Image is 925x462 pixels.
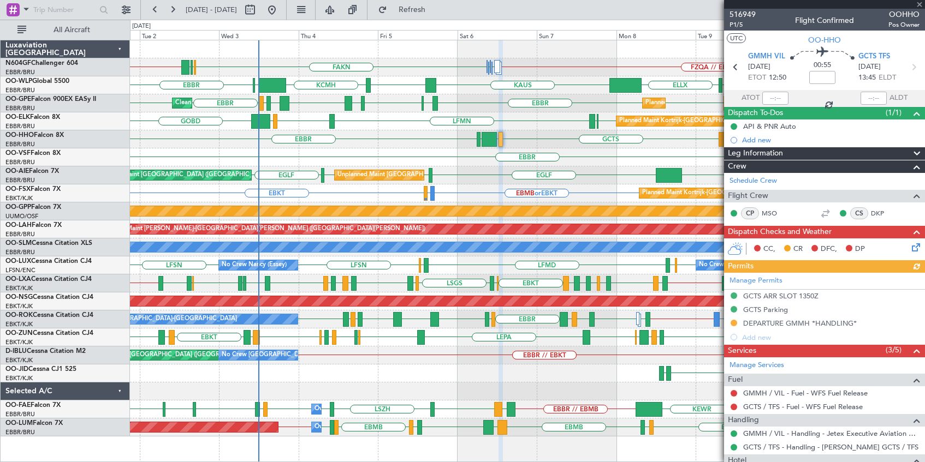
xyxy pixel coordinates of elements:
span: CR [793,244,803,255]
span: OO-AIE [5,168,29,175]
div: API & PNR Auto [743,122,796,131]
span: OO-FAE [5,402,31,409]
span: P1/5 [730,20,756,29]
a: OO-GPEFalcon 900EX EASy II [5,96,96,103]
div: Tue 2 [140,30,220,40]
div: Planned Maint Kortrijk-[GEOGRAPHIC_DATA] [619,113,746,129]
div: A/C Unavailable [GEOGRAPHIC_DATA]-[GEOGRAPHIC_DATA] [63,311,237,327]
a: Manage Services [730,360,784,371]
span: DP [855,244,865,255]
a: GCTS / TFS - Handling - [PERSON_NAME] GCTS / TFS [743,442,918,452]
span: [DATE] - [DATE] [186,5,237,15]
span: Handling [728,414,759,427]
span: OO-JID [5,366,28,373]
a: OO-LAHFalcon 7X [5,222,62,229]
div: Tue 9 [696,30,775,40]
a: EBKT/KJK [5,302,33,310]
span: [DATE] [748,62,770,73]
span: 516949 [730,9,756,20]
a: OO-AIEFalcon 7X [5,168,59,175]
div: Planned Maint [GEOGRAPHIC_DATA] ([GEOGRAPHIC_DATA] National) [645,95,843,111]
a: GMMH / VIL - Fuel - WFS Fuel Release [743,388,868,398]
a: EBBR/BRU [5,140,35,148]
span: ATOT [742,93,760,104]
span: Refresh [389,6,435,14]
a: MSO [762,208,786,218]
a: D-IBLUCessna Citation M2 [5,348,86,355]
a: EBBR/BRU [5,68,35,76]
a: OO-GPPFalcon 7X [5,204,61,211]
div: CP [741,207,759,219]
div: No Crew Nancy (Essey) [222,257,287,273]
a: EBKT/KJK [5,320,33,328]
span: Leg Information [728,147,783,160]
a: Schedule Crew [730,176,777,187]
span: Crew [728,160,746,173]
span: OO-LUX [5,258,31,265]
span: Pos Owner [888,20,920,29]
span: CC, [763,244,775,255]
span: Dispatch To-Dos [728,107,783,119]
span: Dispatch Checks and Weather [728,226,832,238]
span: OO-VSF [5,150,31,157]
a: UUMO/OSF [5,212,38,220]
a: GMMH / VIL - Handling - Jetex Executive Aviation GMMH / VIL [743,429,920,438]
span: ETOT [748,73,766,83]
div: Wed 3 [219,30,299,40]
span: OO-SLM [5,240,32,247]
div: AOG Maint [GEOGRAPHIC_DATA] ([GEOGRAPHIC_DATA] National) [96,347,286,363]
a: OO-LUXCessna Citation CJ4 [5,258,92,265]
span: GMMH VIL [748,51,785,62]
a: EBBR/BRU [5,86,35,94]
span: OO-LAH [5,222,32,229]
a: EBBR/BRU [5,122,35,130]
div: Flight Confirmed [795,15,854,26]
span: OO-ZUN [5,330,33,337]
span: OO-WLP [5,78,32,85]
a: OO-VSFFalcon 8X [5,150,61,157]
div: Unplanned Maint [GEOGRAPHIC_DATA] ([GEOGRAPHIC_DATA] National) [337,167,543,183]
a: OO-WLPGlobal 5500 [5,78,69,85]
div: Cleaning [GEOGRAPHIC_DATA] ([GEOGRAPHIC_DATA] National) [175,95,358,111]
span: 00:55 [814,60,831,71]
a: OO-FAEFalcon 7X [5,402,61,409]
div: Owner Melsbroek Air Base [315,419,389,435]
span: DFC, [821,244,837,255]
a: EBKT/KJK [5,194,33,202]
span: 13:45 [858,73,876,83]
span: OO-LXA [5,276,31,283]
span: ALDT [890,93,908,104]
a: OO-ROKCessna Citation CJ4 [5,312,93,319]
span: (1/1) [886,107,902,118]
a: LFSN/ENC [5,266,35,274]
span: OO-FSX [5,186,31,193]
a: OO-ELKFalcon 8X [5,114,60,121]
a: EBKT/KJK [5,374,33,382]
a: OO-LUMFalcon 7X [5,420,63,427]
span: ELDT [879,73,896,83]
div: Add new [742,135,920,145]
span: N604GF [5,60,31,67]
a: EBBR/BRU [5,158,35,166]
span: OOHHO [888,9,920,20]
span: 12:50 [769,73,786,83]
div: Sun 7 [537,30,616,40]
div: Owner Melsbroek Air Base [315,401,389,417]
button: UTC [727,33,746,43]
button: All Aircraft [12,21,118,39]
a: EBKT/KJK [5,338,33,346]
a: EBBR/BRU [5,230,35,238]
div: Mon 8 [616,30,696,40]
span: OO-NSG [5,294,33,301]
span: OO-GPP [5,204,31,211]
span: OO-LUM [5,420,33,427]
a: OO-HHOFalcon 8X [5,132,64,139]
a: EBBR/BRU [5,410,35,418]
span: OO-ROK [5,312,33,319]
span: OO-HHO [808,34,841,46]
a: OO-FSXFalcon 7X [5,186,61,193]
span: Flight Crew [728,190,768,202]
a: GCTS / TFS - Fuel - WFS Fuel Release [743,402,863,411]
a: OO-ZUNCessna Citation CJ4 [5,330,93,337]
span: OO-ELK [5,114,30,121]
